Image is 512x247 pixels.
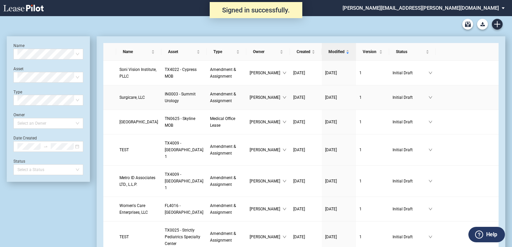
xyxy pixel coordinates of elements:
a: Amendment & Assignment [210,143,243,157]
span: down [283,148,287,152]
span: Initial Draft [393,119,428,125]
span: down [283,179,287,183]
span: [DATE] [293,148,305,152]
a: [DATE] [293,206,318,212]
a: TX4009 - [GEOGRAPHIC_DATA] 1 [165,171,203,191]
a: Create new document [492,19,503,30]
a: TX4009 - [GEOGRAPHIC_DATA] 1 [165,140,203,160]
a: [DATE] [325,178,353,184]
span: 1 [359,120,362,124]
span: Initial Draft [393,70,428,76]
span: [PERSON_NAME] [250,94,283,101]
span: Amendment & Assignment [210,203,236,215]
span: Initial Draft [393,178,428,184]
a: [DATE] [293,147,318,153]
span: [DATE] [293,71,305,75]
a: Soni Vision Institute, PLLC [119,66,158,80]
span: TX4009 - Southwest Plaza 1 [165,141,203,159]
th: Modified [322,43,356,61]
span: to [43,144,48,149]
button: Help [468,227,505,242]
label: Type [13,90,22,94]
a: [DATE] [325,70,353,76]
span: down [428,148,432,152]
th: Status [389,43,436,61]
span: [PERSON_NAME] [250,234,283,240]
span: TEST [119,235,129,239]
label: Owner [13,113,25,117]
span: [DATE] [293,95,305,100]
span: TN0625 - Skyline MOB [165,116,195,128]
span: down [428,71,432,75]
span: down [283,95,287,99]
span: down [428,179,432,183]
span: TX4009 - Southwest Plaza 1 [165,172,203,190]
md-menu: Download Blank Form List [475,19,490,30]
span: Status [396,48,424,55]
span: down [283,207,287,211]
a: TN0625 - Skyline MOB [165,115,203,129]
span: Version [363,48,378,55]
span: Initial Draft [393,206,428,212]
span: [PERSON_NAME] [250,70,283,76]
span: down [283,71,287,75]
label: Help [486,230,497,239]
span: Belmont University [119,120,158,124]
span: Amendment & Assignment [210,92,236,103]
label: Status [13,159,25,164]
a: [DATE] [325,119,353,125]
a: Women's Care Enterprises, LLC [119,202,158,216]
span: Amendment & Assignment [210,231,236,243]
a: TEST [119,234,158,240]
span: Medical Office Lease [210,116,235,128]
span: TX4022 - Cypress MOB [165,67,197,79]
span: Type [213,48,235,55]
span: Modified [328,48,345,55]
a: Medical Office Lease [210,115,243,129]
span: 1 [359,179,362,183]
label: Date Created [13,136,37,140]
th: Name [116,43,161,61]
span: 1 [359,207,362,211]
th: Type [207,43,246,61]
th: Created [290,43,322,61]
span: 1 [359,235,362,239]
span: down [283,235,287,239]
span: [PERSON_NAME] [250,206,283,212]
span: down [428,95,432,99]
span: [DATE] [293,235,305,239]
span: [PERSON_NAME] [250,178,283,184]
span: 1 [359,71,362,75]
a: Amendment & Assignment [210,174,243,188]
th: Owner [246,43,290,61]
span: Metro ID Associates LTD., L.L.P. [119,175,155,187]
span: down [428,207,432,211]
span: 1 [359,95,362,100]
span: [PERSON_NAME] [250,147,283,153]
a: Metro ID Associates LTD., L.L.P. [119,174,158,188]
span: Soni Vision Institute, PLLC [119,67,156,79]
span: FL4016 - Bayfront Medical Plaza [165,203,203,215]
span: [PERSON_NAME] [250,119,283,125]
a: 1 [359,70,386,76]
span: Asset [168,48,195,55]
span: down [428,235,432,239]
a: [DATE] [293,70,318,76]
span: down [428,120,432,124]
a: [DATE] [293,234,318,240]
th: Version [356,43,389,61]
span: Initial Draft [393,147,428,153]
span: TX0025 - Strictly Pediatrics Specialty Center [165,228,200,246]
span: Amendment & Assignment [210,67,236,79]
span: Name [123,48,150,55]
a: [DATE] [325,94,353,101]
span: Owner [253,48,278,55]
span: [DATE] [325,235,337,239]
a: Amendment & Assignment [210,230,243,244]
a: [DATE] [293,119,318,125]
span: IN0003 - Summit Urology [165,92,196,103]
span: Women's Care Enterprises, LLC [119,203,148,215]
a: 1 [359,94,386,101]
a: [DATE] [325,234,353,240]
a: IN0003 - Summit Urology [165,91,203,104]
